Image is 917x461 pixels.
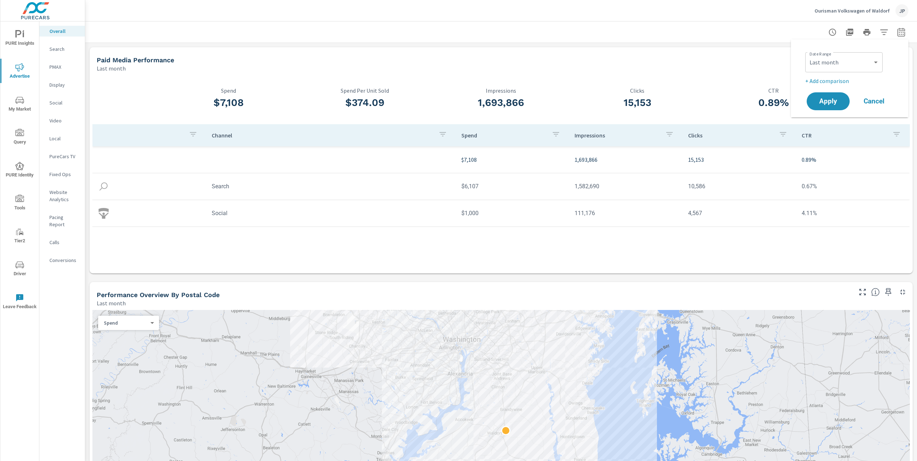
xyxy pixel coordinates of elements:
[49,153,79,160] p: PureCars TV
[297,97,433,109] h3: $374.09
[456,177,569,195] td: $6,107
[49,28,79,35] p: Overall
[3,63,37,81] span: Advertise
[688,155,790,164] p: 15,153
[39,44,85,54] div: Search
[456,204,569,222] td: $1,000
[97,291,220,299] h5: Performance Overview By Postal Code
[3,261,37,278] span: Driver
[49,81,79,88] p: Display
[97,299,126,307] p: Last month
[49,45,79,53] p: Search
[39,169,85,180] div: Fixed Ops
[39,133,85,144] div: Local
[212,132,433,139] p: Channel
[796,177,909,195] td: 0.67%
[682,204,796,222] td: 4,567
[49,189,79,203] p: Website Analytics
[897,286,908,298] button: Minimize Widget
[433,87,569,94] p: Impressions
[39,62,85,72] div: PMAX
[39,187,85,205] div: Website Analytics
[814,98,842,105] span: Apply
[883,286,894,298] span: Save this to your personalized report
[461,155,563,164] p: $7,108
[98,208,109,219] img: icon-social.svg
[461,132,546,139] p: Spend
[3,30,37,48] span: PURE Insights
[682,177,796,195] td: 10,586
[802,132,887,139] p: CTR
[49,63,79,71] p: PMAX
[575,132,659,139] p: Impressions
[802,155,904,164] p: 0.89%
[39,97,85,108] div: Social
[569,97,705,109] h3: 15,153
[805,77,897,85] p: + Add comparison
[575,155,677,164] p: 1,693,866
[49,257,79,264] p: Conversions
[894,25,908,39] button: Select Date Range
[871,288,880,296] span: Understand performance data by postal code. Individual postal codes can be selected and expanded ...
[3,162,37,179] span: PURE Identity
[97,56,174,64] h5: Paid Media Performance
[688,132,773,139] p: Clicks
[706,97,842,109] h3: 0.89%
[39,151,85,162] div: PureCars TV
[896,4,908,17] div: JP
[49,239,79,246] p: Calls
[297,87,433,94] p: Spend Per Unit Sold
[433,97,569,109] h3: 1,693,866
[49,117,79,124] p: Video
[569,87,705,94] p: Clicks
[3,195,37,212] span: Tools
[39,237,85,248] div: Calls
[39,212,85,230] div: Pacing Report
[860,98,888,105] span: Cancel
[569,204,682,222] td: 111,176
[0,21,39,318] div: nav menu
[3,129,37,146] span: Query
[97,64,126,73] p: Last month
[807,92,850,110] button: Apply
[49,99,79,106] p: Social
[3,96,37,113] span: My Market
[49,135,79,142] p: Local
[857,286,868,298] button: Make Fullscreen
[3,228,37,245] span: Tier2
[815,8,890,14] p: Ourisman Volkswagen of Waldorf
[98,181,109,192] img: icon-search.svg
[49,214,79,228] p: Pacing Report
[39,79,85,90] div: Display
[3,293,37,311] span: Leave Feedback
[104,320,148,326] p: Spend
[206,204,456,222] td: Social
[160,97,297,109] h3: $7,108
[39,255,85,266] div: Conversions
[796,204,909,222] td: 4.11%
[853,92,896,110] button: Cancel
[98,320,153,326] div: Spend
[39,115,85,126] div: Video
[49,171,79,178] p: Fixed Ops
[569,177,682,195] td: 1,582,690
[39,26,85,37] div: Overall
[706,87,842,94] p: CTR
[206,177,456,195] td: Search
[160,87,297,94] p: Spend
